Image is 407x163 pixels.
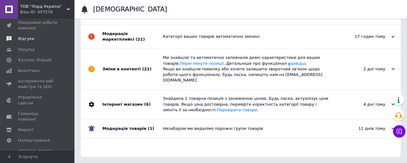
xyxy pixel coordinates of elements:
span: (21) [142,67,151,71]
div: Категорії ваших товарів автоматично змінені [163,34,333,39]
div: 11 днів тому [333,126,395,131]
a: Перевірити товари [217,108,257,112]
span: Показники роботи компанії [18,20,57,31]
div: Ми знайшли та автоматично заповнили деякі характеристики для ваших товарів. . Детальніше про функ... [163,55,333,83]
a: Переглянути позиції [180,61,224,66]
div: Зміни в контенті [102,49,163,89]
div: 2 дні тому [333,66,395,72]
span: Покупці [18,47,35,52]
div: 17 годин тому [333,34,395,39]
span: (21) [136,37,145,42]
div: Модерація маркетплейсі [102,25,163,48]
div: Модерація товарів [102,119,163,138]
div: 4 дні тому [333,102,395,107]
span: Налаштування [18,138,50,143]
button: Чат з покупцем [393,125,405,138]
span: (6) [144,102,150,107]
span: Маркет [18,127,34,133]
span: Аналітика [18,68,39,73]
span: Управління сайтом [18,95,57,106]
div: Знайдена 1 товарна позиція з заниженою ціною. Будь ласка, актуалізує ціни товарів. Якщо ціна дост... [163,96,333,113]
span: (1) [148,126,154,131]
span: ТОВ "Лорд Україна" [20,4,67,9]
div: Незабаром ми видалімо порожні групи товарів [163,126,333,131]
div: Ваш ID: 407578 [20,9,74,15]
span: Каталог ProSale [18,57,51,63]
a: довідці [290,61,306,66]
h1: [DEMOGRAPHIC_DATA] [93,6,167,13]
span: Інструменти веб-майстра та SEO [18,78,57,90]
div: Інтернет магазин [102,90,163,119]
span: Відгуки [18,36,34,42]
span: Гаманець компанії [18,111,57,122]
